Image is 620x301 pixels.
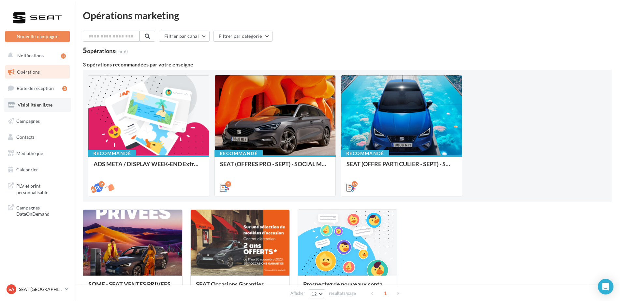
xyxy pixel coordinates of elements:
a: SA SEAT [GEOGRAPHIC_DATA] [5,283,70,295]
button: Notifications 3 [4,49,68,63]
div: 2 [99,181,105,187]
div: 5 [83,47,128,54]
a: Contacts [4,130,71,144]
div: 16 [352,181,358,187]
span: Notifications [17,53,44,58]
span: Boîte de réception [17,85,54,91]
div: SEAT (OFFRE PARTICULIER - SEPT) - SOCIAL MEDIA [347,161,457,174]
div: 3 opérations recommandées par votre enseigne [83,62,612,67]
div: SOME - SEAT VENTES PRIVEES [88,281,177,294]
span: Visibilité en ligne [18,102,52,107]
span: Contacts [16,134,35,140]
div: opérations [87,48,128,54]
div: Prospectez de nouveaux contacts [303,281,392,294]
div: Recommandé [341,150,389,157]
span: (sur 6) [115,49,128,54]
span: Calendrier [16,167,38,172]
div: 3 [62,86,67,91]
div: 5 [225,181,231,187]
div: Open Intercom Messenger [598,279,613,294]
span: PLV et print personnalisable [16,181,67,195]
span: Campagnes [16,118,40,123]
a: Campagnes [4,114,71,128]
div: Opérations marketing [83,10,612,20]
button: Filtrer par canal [159,31,210,42]
span: Campagnes DataOnDemand [16,203,67,217]
div: SEAT (OFFRES PRO - SEPT) - SOCIAL MEDIA [220,161,330,174]
button: Nouvelle campagne [5,31,70,42]
span: Afficher [290,290,305,296]
span: 12 [312,291,317,296]
p: SEAT [GEOGRAPHIC_DATA] [19,286,62,293]
div: ADS META / DISPLAY WEEK-END Extraordinaire (JPO) Septembre 2025 [94,161,204,174]
button: 12 [309,289,325,298]
a: Opérations [4,65,71,79]
div: 3 [61,53,66,59]
a: PLV et print personnalisable [4,179,71,198]
span: Médiathèque [16,150,43,156]
a: Calendrier [4,163,71,177]
a: Boîte de réception3 [4,81,71,95]
div: SEAT Occasions Garanties [196,281,285,294]
div: Recommandé [88,150,136,157]
span: 1 [380,288,391,298]
div: Recommandé [214,150,263,157]
a: Médiathèque [4,147,71,160]
a: Visibilité en ligne [4,98,71,112]
span: résultats/page [329,290,356,296]
a: Campagnes DataOnDemand [4,201,71,220]
span: Opérations [17,69,40,75]
button: Filtrer par catégorie [213,31,273,42]
span: SA [8,286,14,293]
